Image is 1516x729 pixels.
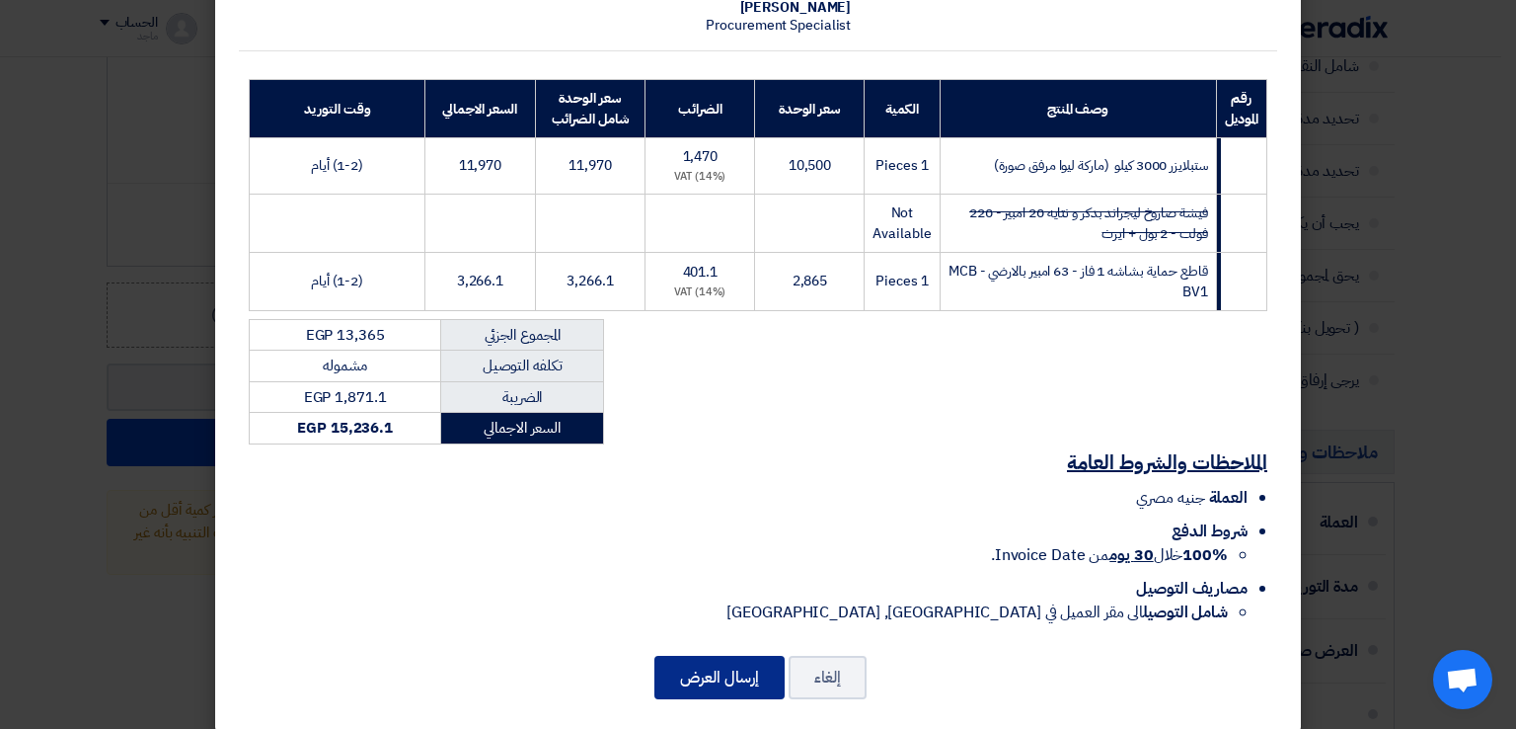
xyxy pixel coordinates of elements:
span: (1-2) أيام [311,271,363,291]
span: 11,970 [459,155,501,176]
strong: EGP 15,236.1 [297,417,393,439]
span: مشموله [323,355,366,376]
button: إرسال العرض [654,656,785,699]
span: قاطع حماية بشاشه 1 فاز - 63 امبير بالارضي MCB - BV1 [948,261,1208,302]
span: 10,500 [789,155,831,176]
th: الكمية [865,80,940,138]
span: جنيه مصري [1136,486,1204,510]
span: مصاريف التوصيل [1136,577,1248,601]
span: (1-2) أيام [311,155,363,176]
span: 1 Pieces [875,271,928,291]
span: 11,970 [568,155,611,176]
span: 3,266.1 [567,271,613,291]
span: EGP 1,871.1 [304,386,387,408]
th: سعر الوحدة [755,80,865,138]
span: ستبلايزر 3000 كيلو (ماركة ليوا مرفق صورة) [994,155,1208,176]
span: 1 Pieces [875,155,928,176]
span: شروط الدفع [1172,520,1248,543]
th: وصف المنتج [940,80,1216,138]
a: Open chat [1433,650,1492,709]
th: رقم الموديل [1216,80,1266,138]
span: 1,470 [683,146,719,167]
span: Not Available [872,202,931,244]
strike: فيشة صاروخ ليجراند بدكر و نتايه 20 امبير - 220 فولت - 2 بول + ايرث [969,202,1208,244]
th: الضرائب [645,80,755,138]
td: السعر الاجمالي [441,413,604,445]
td: المجموع الجزئي [441,319,604,351]
u: 30 يوم [1109,543,1153,567]
td: الضريبة [441,381,604,413]
th: السعر الاجمالي [425,80,536,138]
span: العملة [1209,486,1248,510]
td: تكلفه التوصيل [441,351,604,382]
span: 2,865 [793,271,828,291]
td: EGP 13,365 [250,319,441,351]
span: 3,266.1 [457,271,503,291]
strong: شامل التوصيل [1143,601,1228,624]
li: الى مقر العميل في [GEOGRAPHIC_DATA], [GEOGRAPHIC_DATA] [249,601,1228,624]
div: (14%) VAT [653,169,746,186]
th: وقت التوريد [250,80,425,138]
span: Procurement Specialist [706,15,851,36]
u: الملاحظات والشروط العامة [1067,447,1267,477]
th: سعر الوحدة شامل الضرائب [535,80,645,138]
div: (14%) VAT [653,284,746,301]
strong: 100% [1182,543,1228,567]
button: إلغاء [789,656,867,699]
span: 401.1 [683,262,719,283]
span: خلال من Invoice Date. [991,543,1228,567]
